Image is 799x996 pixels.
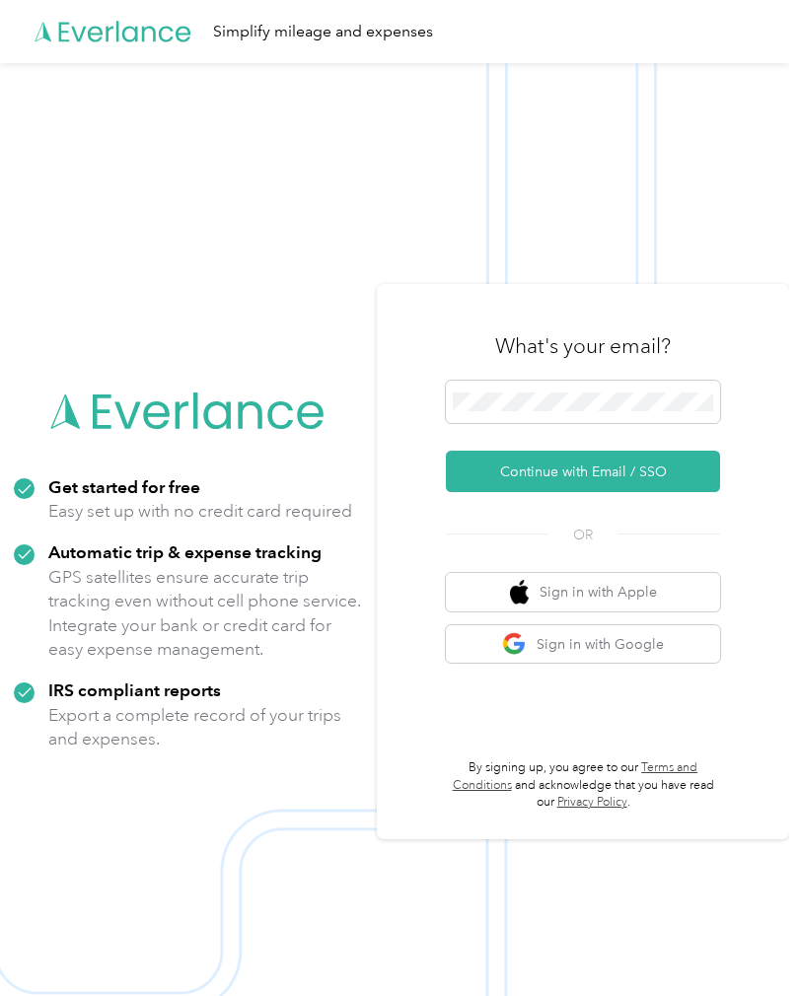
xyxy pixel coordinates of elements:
[48,476,200,497] strong: Get started for free
[446,759,720,812] p: By signing up, you agree to our and acknowledge that you have read our .
[548,525,617,545] span: OR
[213,20,433,44] div: Simplify mileage and expenses
[502,632,527,657] img: google logo
[446,451,720,492] button: Continue with Email / SSO
[510,580,530,605] img: apple logo
[48,499,352,524] p: Easy set up with no credit card required
[48,541,322,562] strong: Automatic trip & expense tracking
[557,795,627,810] a: Privacy Policy
[446,625,720,664] button: google logoSign in with Google
[48,565,363,662] p: GPS satellites ensure accurate trip tracking even without cell phone service. Integrate your bank...
[495,332,671,360] h3: What's your email?
[48,679,221,700] strong: IRS compliant reports
[48,703,363,751] p: Export a complete record of your trips and expenses.
[453,760,698,793] a: Terms and Conditions
[446,573,720,611] button: apple logoSign in with Apple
